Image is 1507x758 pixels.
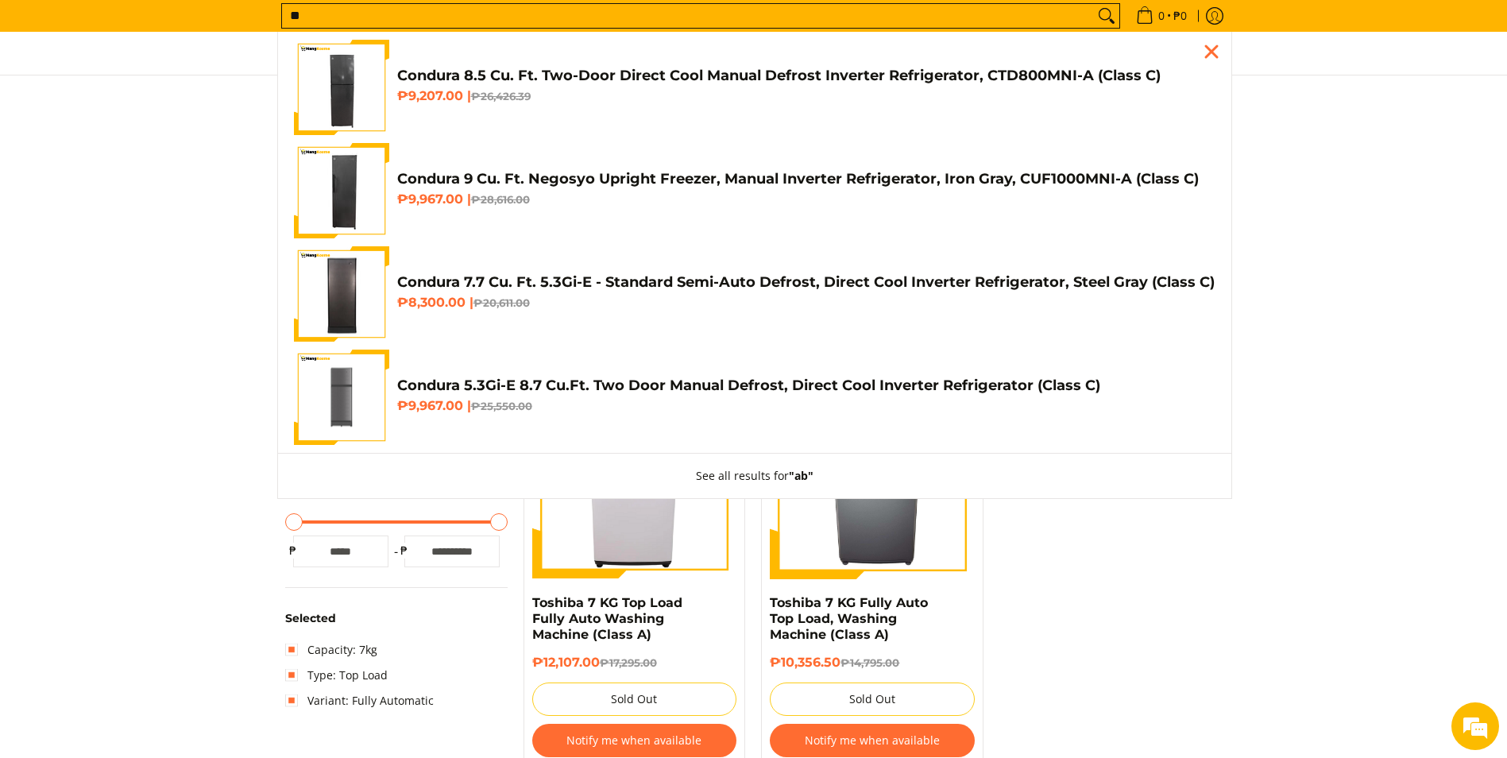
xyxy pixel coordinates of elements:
div: Minimize live chat window [261,8,299,46]
span: ₱ [396,543,412,559]
button: Search [1094,4,1119,28]
a: Variant: Fully Automatic [285,688,434,714]
h6: ₱9,967.00 | [397,191,1215,207]
h4: Condura 9 Cu. Ft. Negosyo Upright Freezer, Manual Inverter Refrigerator, Iron Gray, CUF1000MNI-A ... [397,170,1215,188]
span: 0 [1156,10,1167,21]
h6: ₱9,207.00 | [397,88,1215,104]
span: We're online! [92,200,219,361]
button: Notify me when available [532,724,737,757]
h6: Selected [285,612,508,626]
h4: Condura 5.3Gi-E 8.7 Cu.Ft. Two Door Manual Defrost, Direct Cool Inverter Refrigerator (Class C) [397,377,1215,395]
a: Condura 5.3Gi-E 8.7 Cu.Ft. Two Door Manual Defrost, Direct Cool Inverter Refrigerator (Class C) C... [294,350,1215,445]
del: ₱28,616.00 [471,193,530,206]
strong: "ab" [789,468,813,483]
h6: ₱9,967.00 | [397,398,1215,414]
a: Condura 8.5 Cu. Ft. Two-Door Direct Cool Manual Defrost Inverter Refrigerator, CTD800MNI-A (Class... [294,40,1215,135]
img: Condura 9 Cu. Ft. Negosyo Upright Freezer, Manual Inverter Refrigerator, Iron Gray, CUF1000MNI-A ... [294,143,389,238]
img: Condura 8.5 Cu. Ft. Two-Door Direct Cool Manual Defrost Inverter Refrigerator, CTD800MNI-A (Class C) [294,40,389,135]
span: • [1131,7,1192,25]
div: Close pop up [1200,40,1223,64]
del: ₱20,611.00 [473,296,530,309]
del: ₱17,295.00 [600,656,657,669]
h6: ₱8,300.00 | [397,295,1215,311]
button: See all results for"ab" [680,454,829,498]
a: Capacity: 7kg [285,637,377,663]
h6: ₱12,107.00 [532,655,737,671]
a: Toshiba 7 KG Fully Auto Top Load, Washing Machine (Class A) [770,595,928,642]
h4: Condura 7.7 Cu. Ft. 5.3Gi-E - Standard Semi-Auto Defrost, Direct Cool Inverter Refrigerator, Stee... [397,273,1215,292]
div: Chat with us now [83,89,267,110]
button: Notify me when available [770,724,975,757]
a: Toshiba 7 KG Top Load Fully Auto Washing Machine (Class A) [532,595,682,642]
del: ₱25,550.00 [471,400,532,412]
textarea: Type your message and hit 'Enter' [8,434,303,489]
img: Condura 5.3Gi-E 8.7 Cu.Ft. Two Door Manual Defrost, Direct Cool Inverter Refrigerator (Class C) [294,350,389,445]
a: Condura 9 Cu. Ft. Negosyo Upright Freezer, Manual Inverter Refrigerator, Iron Gray, CUF1000MNI-A ... [294,143,1215,238]
img: condura-csd-231SA5.3Ge- 7.7 cubic-feet-semi-auto-defrost-direct-cool-inverter-refrigerator-full-v... [294,248,389,341]
button: Sold Out [532,683,737,716]
h4: Condura 8.5 Cu. Ft. Two-Door Direct Cool Manual Defrost Inverter Refrigerator, CTD800MNI-A (Class C) [397,67,1215,85]
a: Type: Top Load [285,663,388,688]
h6: ₱10,356.50 [770,655,975,671]
span: ₱ [285,543,301,559]
span: ₱0 [1171,10,1189,21]
del: ₱14,795.00 [840,656,899,669]
a: condura-csd-231SA5.3Ge- 7.7 cubic-feet-semi-auto-defrost-direct-cool-inverter-refrigerator-full-v... [294,246,1215,342]
button: Sold Out [770,683,975,716]
del: ₱26,426.39 [471,90,531,102]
